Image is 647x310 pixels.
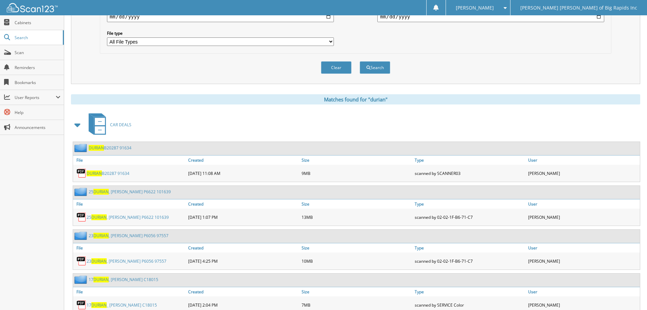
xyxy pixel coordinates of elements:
[526,287,640,296] a: User
[413,166,526,180] div: scanned by SCANNER03
[87,170,102,176] span: DURIAN
[87,258,166,264] a: 23DURIAN, [PERSON_NAME] P6056 97557
[89,145,131,151] a: DURIANB20287 91634
[89,277,158,282] a: 17DURIAN, [PERSON_NAME] C18015
[526,166,640,180] div: [PERSON_NAME]
[87,214,169,220] a: 25DURIAN, [PERSON_NAME] P6622 101639
[15,20,60,26] span: Cabinets
[93,189,109,195] span: DURIAN
[360,61,390,74] button: Search
[300,210,413,224] div: 13MB
[93,233,109,239] span: DURIAN
[107,11,334,22] input: start
[73,287,186,296] a: File
[526,210,640,224] div: [PERSON_NAME]
[74,187,89,196] img: folder2.png
[456,6,494,10] span: [PERSON_NAME]
[321,61,352,74] button: Clear
[526,156,640,165] a: User
[87,302,157,308] a: 17DURIAN_ [PERSON_NAME] C18015
[89,189,171,195] a: 25DURIAN, [PERSON_NAME] P6622 101639
[87,170,129,176] a: DURIANB20287 91634
[73,156,186,165] a: File
[300,156,413,165] a: Size
[300,243,413,252] a: Size
[613,277,647,310] iframe: Chat Widget
[413,210,526,224] div: scanned by 02-02-1F-B6-71-C7
[15,125,60,130] span: Announcements
[71,94,640,104] div: Matches found for "durian"
[186,156,300,165] a: Created
[89,233,168,239] a: 23DURIAN, [PERSON_NAME] P6056 97557
[186,199,300,209] a: Created
[76,212,87,222] img: PDF.png
[15,35,59,40] span: Search
[186,287,300,296] a: Created
[74,275,89,284] img: folder2.png
[15,95,56,100] span: User Reports
[186,166,300,180] div: [DATE] 11:08 AM
[15,50,60,55] span: Scan
[91,302,107,308] span: DURIAN
[76,300,87,310] img: PDF.png
[413,243,526,252] a: Type
[85,111,131,138] a: CAR DEALS
[76,168,87,178] img: PDF.png
[15,110,60,115] span: Help
[74,231,89,240] img: folder2.png
[107,30,334,36] label: File type
[186,210,300,224] div: [DATE] 1:07 PM
[520,6,637,10] span: [PERSON_NAME] [PERSON_NAME] of Big Rapids Inc
[300,166,413,180] div: 9MB
[413,254,526,268] div: scanned by 02-02-1F-B6-71-C7
[7,3,58,12] img: scan123-logo-white.svg
[526,243,640,252] a: User
[300,199,413,209] a: Size
[300,287,413,296] a: Size
[73,243,186,252] a: File
[300,254,413,268] div: 10MB
[186,254,300,268] div: [DATE] 4:25 PM
[76,256,87,266] img: PDF.png
[93,277,109,282] span: DURIAN
[110,122,131,128] span: CAR DEALS
[73,199,186,209] a: File
[91,214,107,220] span: DURIAN
[89,145,104,151] span: DURIAN
[526,199,640,209] a: User
[413,199,526,209] a: Type
[74,144,89,152] img: folder2.png
[186,243,300,252] a: Created
[413,156,526,165] a: Type
[413,287,526,296] a: Type
[91,258,107,264] span: DURIAN
[526,254,640,268] div: [PERSON_NAME]
[15,65,60,70] span: Reminders
[377,11,604,22] input: end
[15,80,60,85] span: Bookmarks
